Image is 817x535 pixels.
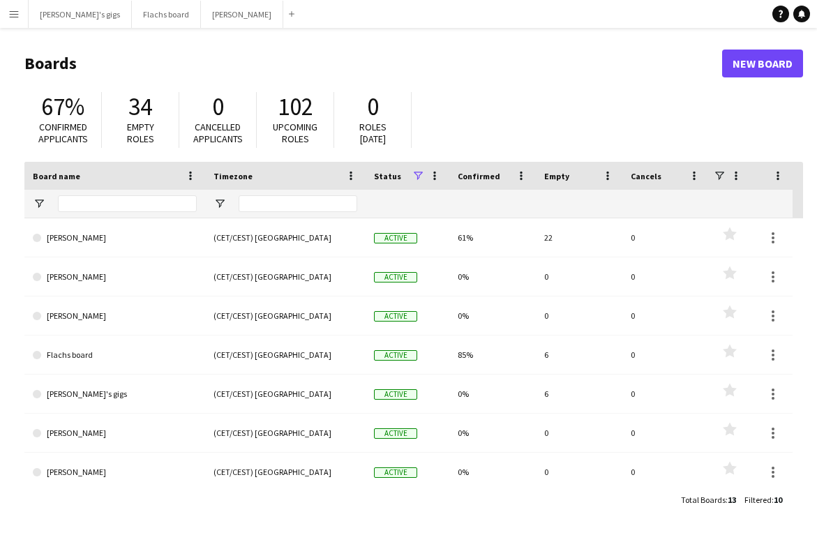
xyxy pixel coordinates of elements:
[449,336,536,374] div: 85%
[38,121,88,145] span: Confirmed applicants
[205,453,366,491] div: (CET/CEST) [GEOGRAPHIC_DATA]
[449,375,536,413] div: 0%
[374,428,417,439] span: Active
[374,467,417,478] span: Active
[536,218,622,257] div: 22
[212,91,224,122] span: 0
[536,336,622,374] div: 6
[132,1,201,28] button: Flachs board
[367,91,379,122] span: 0
[24,53,722,74] h1: Boards
[278,91,313,122] span: 102
[374,350,417,361] span: Active
[536,257,622,296] div: 0
[205,257,366,296] div: (CET/CEST) [GEOGRAPHIC_DATA]
[374,311,417,322] span: Active
[622,453,709,491] div: 0
[722,50,803,77] a: New Board
[536,375,622,413] div: 6
[41,91,84,122] span: 67%
[205,218,366,257] div: (CET/CEST) [GEOGRAPHIC_DATA]
[33,336,197,375] a: Flachs board
[681,486,736,513] div: :
[744,486,782,513] div: :
[359,121,387,145] span: Roles [DATE]
[205,414,366,452] div: (CET/CEST) [GEOGRAPHIC_DATA]
[201,1,283,28] button: [PERSON_NAME]
[622,336,709,374] div: 0
[205,336,366,374] div: (CET/CEST) [GEOGRAPHIC_DATA]
[449,257,536,296] div: 0%
[374,233,417,243] span: Active
[458,171,500,181] span: Confirmed
[213,197,226,210] button: Open Filter Menu
[622,257,709,296] div: 0
[58,195,197,212] input: Board name Filter Input
[631,171,661,181] span: Cancels
[681,495,726,505] span: Total Boards
[544,171,569,181] span: Empty
[127,121,154,145] span: Empty roles
[33,414,197,453] a: [PERSON_NAME]
[33,171,80,181] span: Board name
[622,218,709,257] div: 0
[374,272,417,282] span: Active
[33,197,45,210] button: Open Filter Menu
[33,296,197,336] a: [PERSON_NAME]
[622,296,709,335] div: 0
[33,375,197,414] a: [PERSON_NAME]'s gigs
[33,257,197,296] a: [PERSON_NAME]
[449,414,536,452] div: 0%
[33,453,197,492] a: [PERSON_NAME]
[205,296,366,335] div: (CET/CEST) [GEOGRAPHIC_DATA]
[536,453,622,491] div: 0
[774,495,782,505] span: 10
[29,1,132,28] button: [PERSON_NAME]'s gigs
[622,375,709,413] div: 0
[449,218,536,257] div: 61%
[622,414,709,452] div: 0
[536,296,622,335] div: 0
[193,121,243,145] span: Cancelled applicants
[728,495,736,505] span: 13
[744,495,772,505] span: Filtered
[128,91,152,122] span: 34
[205,375,366,413] div: (CET/CEST) [GEOGRAPHIC_DATA]
[33,218,197,257] a: [PERSON_NAME]
[374,389,417,400] span: Active
[449,453,536,491] div: 0%
[273,121,317,145] span: Upcoming roles
[213,171,253,181] span: Timezone
[449,296,536,335] div: 0%
[239,195,357,212] input: Timezone Filter Input
[374,171,401,181] span: Status
[536,414,622,452] div: 0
